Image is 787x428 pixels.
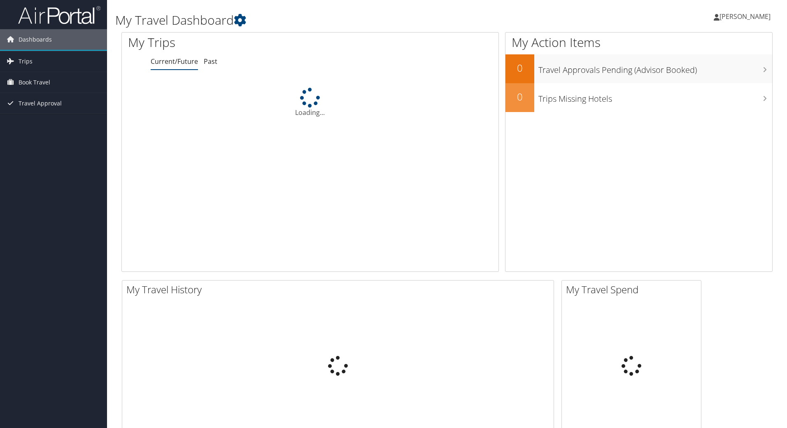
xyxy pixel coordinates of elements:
h2: My Travel Spend [566,283,701,297]
h1: My Action Items [505,34,772,51]
a: 0Travel Approvals Pending (Advisor Booked) [505,54,772,83]
span: [PERSON_NAME] [719,12,771,21]
span: Trips [19,51,33,72]
div: Loading... [122,88,498,117]
h3: Travel Approvals Pending (Advisor Booked) [538,60,772,76]
h2: My Travel History [126,283,554,297]
h2: 0 [505,61,534,75]
h3: Trips Missing Hotels [538,89,772,105]
span: Book Travel [19,72,50,93]
a: Past [204,57,217,66]
a: Current/Future [151,57,198,66]
a: 0Trips Missing Hotels [505,83,772,112]
img: airportal-logo.png [18,5,100,25]
span: Travel Approval [19,93,62,114]
h1: My Trips [128,34,335,51]
span: Dashboards [19,29,52,50]
a: [PERSON_NAME] [714,4,779,29]
h1: My Travel Dashboard [115,12,558,29]
h2: 0 [505,90,534,104]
